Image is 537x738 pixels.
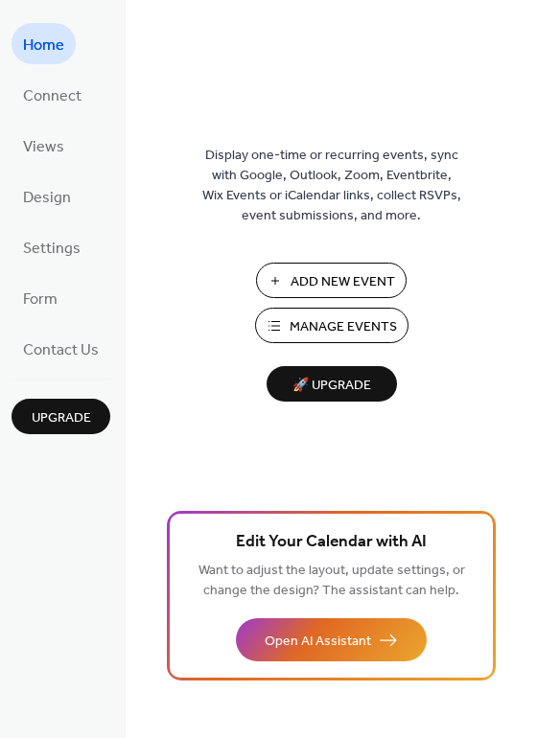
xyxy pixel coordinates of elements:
[23,285,58,314] span: Form
[202,146,461,226] span: Display one-time or recurring events, sync with Google, Outlook, Zoom, Eventbrite, Wix Events or ...
[23,81,82,111] span: Connect
[198,558,465,604] span: Want to adjust the layout, update settings, or change the design? The assistant can help.
[236,529,427,556] span: Edit Your Calendar with AI
[267,366,397,402] button: 🚀 Upgrade
[23,234,81,264] span: Settings
[12,328,110,369] a: Contact Us
[12,277,69,318] a: Form
[265,632,371,652] span: Open AI Assistant
[256,263,407,298] button: Add New Event
[12,23,76,64] a: Home
[278,373,385,399] span: 🚀 Upgrade
[23,335,99,365] span: Contact Us
[12,125,76,166] a: Views
[12,399,110,434] button: Upgrade
[12,226,92,267] a: Settings
[290,317,397,337] span: Manage Events
[236,618,427,661] button: Open AI Assistant
[255,308,409,343] button: Manage Events
[23,183,71,213] span: Design
[12,175,82,217] a: Design
[32,408,91,428] span: Upgrade
[12,74,93,115] a: Connect
[291,272,395,292] span: Add New Event
[23,132,64,162] span: Views
[23,31,64,60] span: Home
